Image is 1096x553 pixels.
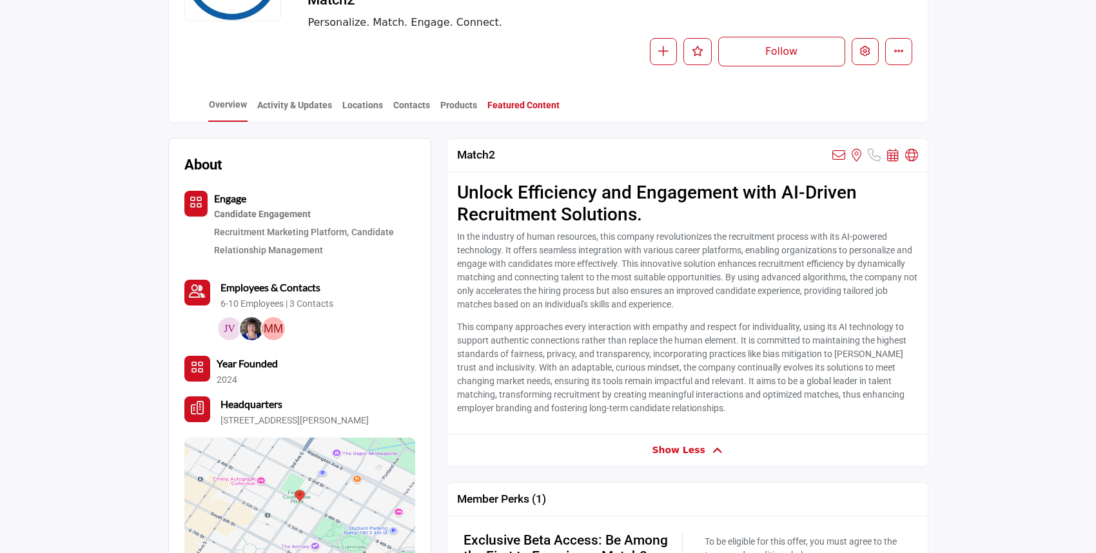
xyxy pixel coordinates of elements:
h2: About [184,154,222,175]
a: Recruitment Marketing Platform, [214,227,349,237]
a: Candidate Relationship Management [214,227,394,255]
button: More details [885,38,912,65]
b: Engage [214,192,246,204]
a: Contacts [393,99,431,121]
h5: Member Perks (1) [457,492,546,506]
a: Overview [208,98,248,122]
a: Employees & Contacts [220,280,320,295]
p: In the industry of human resources, this company revolutionizes the recruitment process with its ... [457,230,918,311]
h2: Unlock Efficiency and Engagement with AI-Driven Recruitment Solutions. [457,182,918,225]
button: Edit company [852,38,879,65]
p: This company approaches every interaction with empathy and respect for individuality, using its A... [457,320,918,415]
a: 6-10 Employees | 3 Contacts [220,298,333,311]
button: Follow [718,37,845,66]
p: [STREET_ADDRESS][PERSON_NAME] [220,414,369,427]
b: Year Founded [217,356,278,371]
img: Jen V. [218,317,241,340]
button: Headquarter icon [184,396,210,422]
a: Locations [342,99,384,121]
a: Products [440,99,478,121]
span: Show Less [652,443,705,457]
a: Link of redirect to contact page [184,280,210,306]
button: No of member icon [184,356,210,382]
button: Category Icon [184,191,208,217]
img: Elaine O. [240,317,263,340]
h2: Match2 [457,148,495,162]
div: Strategies and tools for maintaining active and engaging interactions with potential candidates. [214,206,415,223]
button: Contact-Employee Icon [184,280,210,306]
img: Matias M. [262,317,285,340]
b: Headquarters [220,396,282,412]
a: Featured Content [487,99,560,121]
button: Like [683,38,712,65]
a: Engage [214,194,246,204]
a: Candidate Engagement [214,206,415,223]
span: Personalize. Match. Engage. Connect. [308,15,720,30]
b: Employees & Contacts [220,281,320,293]
a: Activity & Updates [257,99,333,121]
p: 2024 [217,374,237,387]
